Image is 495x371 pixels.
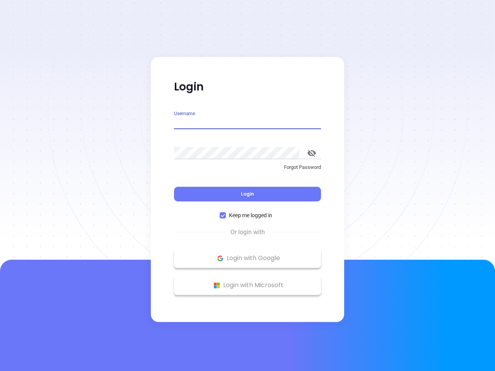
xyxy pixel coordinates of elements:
[215,254,225,263] img: Google Logo
[178,279,317,291] p: Login with Microsoft
[226,211,275,220] span: Keep me logged in
[174,80,321,94] p: Login
[174,163,321,171] p: Forgot Password
[212,281,222,290] img: Microsoft Logo
[302,144,321,162] button: toggle password visibility
[174,187,321,201] button: Login
[174,248,321,268] button: Google Logo Login with Google
[174,163,321,177] a: Forgot Password
[174,111,195,116] label: Username
[178,252,317,264] p: Login with Google
[241,191,254,197] span: Login
[227,228,269,237] span: Or login with
[174,276,321,295] button: Microsoft Logo Login with Microsoft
